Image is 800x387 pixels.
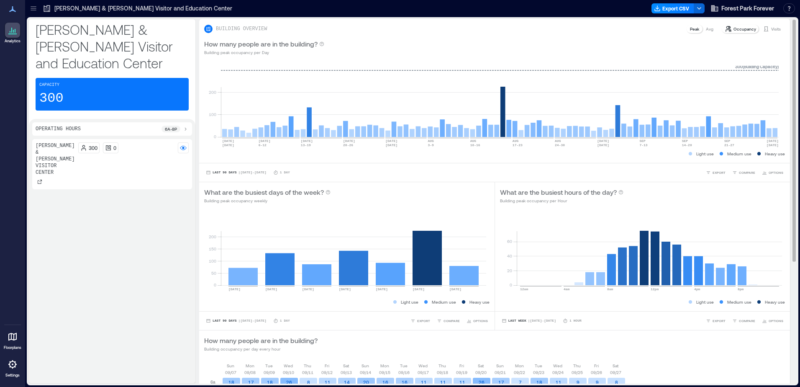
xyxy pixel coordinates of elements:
[731,317,757,325] button: COMPARE
[244,369,256,376] p: 09/08
[469,299,490,305] p: Heavy use
[535,362,542,369] p: Tue
[36,142,75,176] p: [PERSON_NAME] & [PERSON_NAME] Visitor Center
[2,20,23,46] a: Analytics
[284,362,293,369] p: Wed
[713,318,726,323] span: EXPORT
[248,379,254,385] text: 17
[456,369,467,376] p: 09/19
[569,318,582,323] p: 1 Hour
[690,26,699,32] p: Peak
[211,271,216,276] tspan: 50
[113,144,116,151] p: 0
[514,369,525,376] p: 09/22
[651,3,694,13] button: Export CSV
[376,287,388,291] text: [DATE]
[302,369,313,376] p: 09/11
[500,187,617,197] p: What are the busiest hours of the day?
[475,369,487,376] p: 09/20
[379,369,390,376] p: 09/15
[362,362,369,369] p: Sun
[228,379,234,385] text: 18
[214,282,216,287] tspan: 0
[4,345,21,350] p: Floorplans
[380,362,389,369] p: Mon
[533,369,544,376] p: 09/23
[385,139,397,143] text: [DATE]
[3,354,23,380] a: Settings
[767,143,779,147] text: [DATE]
[400,362,408,369] p: Tue
[760,168,785,177] button: OPTIONS
[204,197,331,204] p: Building peak occupancy weekly
[536,379,542,385] text: 18
[615,379,618,385] text: 8
[204,168,268,177] button: Last 90 Days |[DATE]-[DATE]
[418,362,428,369] p: Wed
[301,143,311,147] text: 13-19
[727,150,751,157] p: Medium use
[708,2,777,15] button: Forest Park Forever
[344,379,350,385] text: 14
[409,317,432,325] button: EXPORT
[478,362,484,369] p: Sat
[769,318,783,323] span: OPTIONS
[509,282,512,287] tspan: 0
[286,379,292,385] text: 26
[267,379,273,385] text: 18
[771,26,781,32] p: Visits
[343,139,355,143] text: [DATE]
[385,143,397,147] text: [DATE]
[222,139,234,143] text: [DATE]
[209,246,216,251] tspan: 150
[444,318,460,323] span: COMPARE
[507,268,512,273] tspan: 20
[694,287,700,291] text: 4pm
[500,317,558,325] button: Last Week |[DATE]-[DATE]
[739,318,755,323] span: COMPARE
[513,143,523,147] text: 17-23
[507,239,512,244] tspan: 60
[479,379,485,385] text: 26
[209,258,216,263] tspan: 100
[428,139,434,143] text: AUG
[459,362,464,369] p: Fri
[435,317,462,325] button: COMPARE
[724,143,734,147] text: 21-27
[341,369,352,376] p: 09/13
[216,26,267,32] p: BUILDING OVERVIEW
[639,139,646,143] text: SEP
[54,4,232,13] p: [PERSON_NAME] & [PERSON_NAME] Visitor and Education Center
[264,369,275,376] p: 09/09
[246,362,254,369] p: Mon
[360,369,371,376] p: 09/14
[227,362,234,369] p: Sun
[765,299,785,305] p: Heavy use
[769,170,783,175] span: OPTIONS
[495,369,506,376] p: 09/21
[307,379,310,385] text: 8
[520,287,528,291] text: 12am
[470,139,477,143] text: AUG
[594,362,599,369] p: Fri
[572,369,583,376] p: 09/25
[555,143,565,147] text: 24-30
[325,362,329,369] p: Fri
[204,335,318,346] p: How many people are in the building?
[428,143,434,147] text: 3-9
[265,287,277,291] text: [DATE]
[610,369,621,376] p: 09/27
[564,287,570,291] text: 4am
[5,373,20,378] p: Settings
[398,369,410,376] p: 09/16
[5,39,21,44] p: Analytics
[513,139,519,143] text: AUG
[465,317,490,325] button: OPTIONS
[596,379,599,385] text: 9
[721,4,774,13] span: Forest Park Forever
[225,369,236,376] p: 09/07
[682,139,688,143] text: SEP
[733,26,756,32] p: Occupancy
[765,150,785,157] p: Heavy use
[418,369,429,376] p: 09/17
